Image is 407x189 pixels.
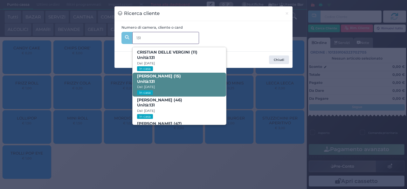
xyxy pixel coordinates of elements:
[149,55,155,60] strong: 131
[137,103,155,108] span: Unità:
[137,61,155,65] small: Dal: [DATE]
[121,25,183,30] label: Numero di camera, cliente o card
[269,55,289,64] button: Chiudi
[137,114,153,119] small: In casa
[118,10,160,17] h3: Ricerca cliente
[137,109,155,113] small: Dal: [DATE]
[285,10,289,17] span: ×
[137,50,197,60] b: CRISTIAN DELLE VERGINI (11)
[137,85,155,89] small: Dal: [DATE]
[137,98,182,108] b: [PERSON_NAME] (46)
[132,32,199,44] input: Es. 'Mario Rossi', '220' o '108123234234'
[137,79,155,84] span: Unità:
[149,79,155,84] strong: 131
[137,55,155,61] span: Unità:
[137,66,153,71] small: In casa
[137,90,153,95] small: In casa
[137,74,181,84] b: [PERSON_NAME] (15)
[137,121,182,131] b: [PERSON_NAME] (47)
[281,6,293,21] button: Chiudi
[149,103,155,107] strong: 131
